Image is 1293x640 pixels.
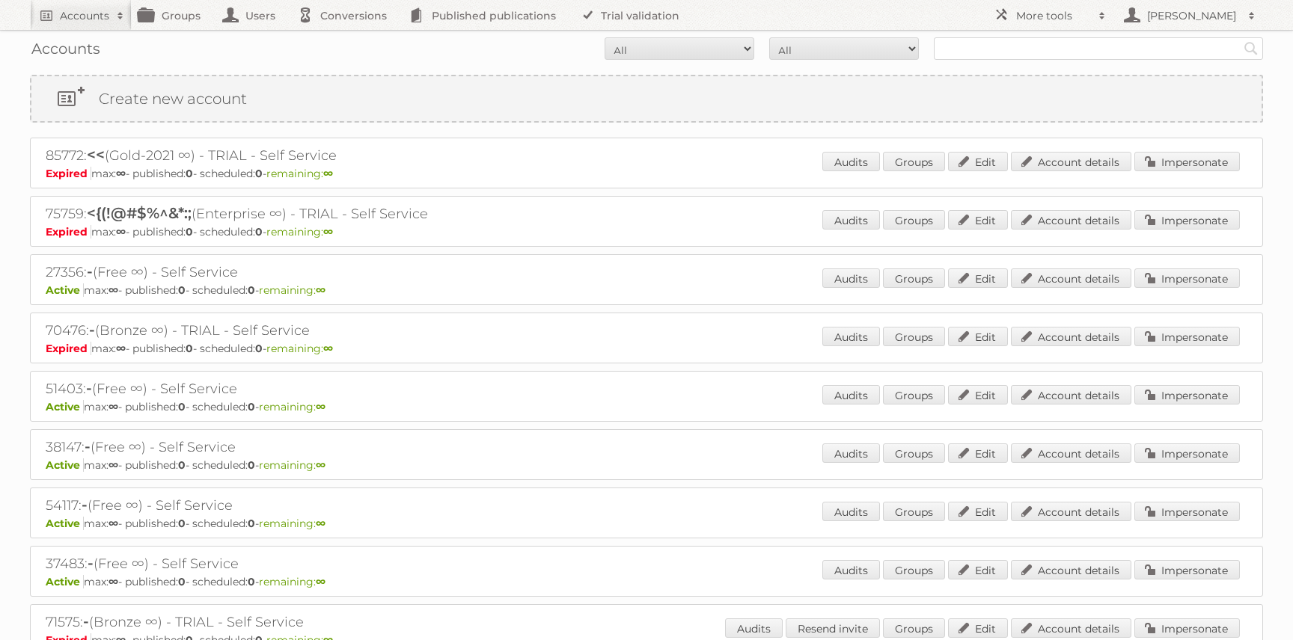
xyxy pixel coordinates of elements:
a: Impersonate [1134,443,1240,463]
h2: 70476: (Bronze ∞) - TRIAL - Self Service [46,321,569,340]
a: Impersonate [1134,502,1240,521]
strong: ∞ [323,167,333,180]
a: Impersonate [1134,327,1240,346]
a: Edit [948,385,1008,404]
h2: More tools [1016,8,1091,23]
a: Audits [822,560,880,579]
a: Account details [1011,560,1131,579]
strong: ∞ [316,283,325,297]
a: Account details [1011,502,1131,521]
a: Groups [883,618,945,638]
span: remaining: [266,342,333,355]
a: Impersonate [1134,210,1240,230]
strong: ∞ [108,575,118,588]
h2: 38147: (Free ∞) - Self Service [46,437,569,457]
strong: ∞ [316,458,325,472]
a: Edit [948,268,1008,288]
span: remaining: [259,400,325,413]
strong: ∞ [316,575,325,588]
a: Groups [883,385,945,404]
strong: ∞ [323,225,333,239]
strong: ∞ [316,400,325,413]
a: Groups [883,268,945,288]
span: remaining: [259,575,325,588]
strong: ∞ [116,225,126,239]
a: Audits [822,152,880,171]
p: max: - published: - scheduled: - [46,575,1247,588]
strong: ∞ [316,517,325,530]
p: max: - published: - scheduled: - [46,458,1247,472]
a: Account details [1011,152,1131,171]
a: Account details [1011,385,1131,404]
strong: 0 [178,575,186,588]
p: max: - published: - scheduled: - [46,167,1247,180]
h2: Accounts [60,8,109,23]
a: Groups [883,152,945,171]
strong: 0 [186,225,193,239]
a: Groups [883,502,945,521]
a: Edit [948,152,1008,171]
a: Audits [725,618,783,638]
input: Search [1240,37,1262,60]
p: max: - published: - scheduled: - [46,225,1247,239]
a: Create new account [31,76,1262,121]
strong: 0 [186,167,193,180]
p: max: - published: - scheduled: - [46,283,1247,297]
a: Account details [1011,210,1131,230]
strong: ∞ [108,400,118,413]
span: remaining: [259,458,325,472]
span: << [87,146,105,164]
strong: ∞ [108,283,118,297]
a: Edit [948,327,1008,346]
span: remaining: [266,167,333,180]
h2: 85772: (Gold-2021 ∞) - TRIAL - Self Service [46,146,569,165]
a: Impersonate [1134,268,1240,288]
strong: ∞ [108,517,118,530]
span: - [86,379,92,397]
strong: ∞ [116,167,126,180]
h2: 54117: (Free ∞) - Self Service [46,496,569,515]
span: - [85,437,91,455]
p: max: - published: - scheduled: - [46,400,1247,413]
strong: 0 [248,283,255,297]
strong: 0 [248,575,255,588]
span: remaining: [259,283,325,297]
a: Edit [948,502,1008,521]
strong: 0 [255,167,263,180]
span: - [82,496,88,514]
strong: 0 [248,517,255,530]
a: Groups [883,210,945,230]
span: - [87,262,93,280]
strong: 0 [186,342,193,355]
span: - [89,321,95,339]
a: Account details [1011,618,1131,638]
strong: ∞ [108,458,118,472]
a: Audits [822,443,880,463]
p: max: - published: - scheduled: - [46,342,1247,355]
h2: 27356: (Free ∞) - Self Service [46,262,569,282]
a: Impersonate [1134,618,1240,638]
a: Account details [1011,443,1131,463]
strong: 0 [178,283,186,297]
a: Edit [948,618,1008,638]
span: remaining: [266,225,333,239]
span: Expired [46,342,91,355]
a: Edit [948,560,1008,579]
span: Expired [46,167,91,180]
h2: 75759: (Enterprise ∞) - TRIAL - Self Service [46,204,569,224]
h2: [PERSON_NAME] [1143,8,1241,23]
a: Audits [822,210,880,230]
a: Groups [883,560,945,579]
span: Active [46,575,84,588]
span: Active [46,283,84,297]
span: - [83,612,89,630]
strong: 0 [178,400,186,413]
strong: ∞ [116,342,126,355]
span: Active [46,458,84,472]
span: Expired [46,225,91,239]
strong: 0 [178,517,186,530]
a: Audits [822,502,880,521]
strong: 0 [248,400,255,413]
h2: 71575: (Bronze ∞) - TRIAL - Self Service [46,612,569,632]
span: - [88,554,94,572]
